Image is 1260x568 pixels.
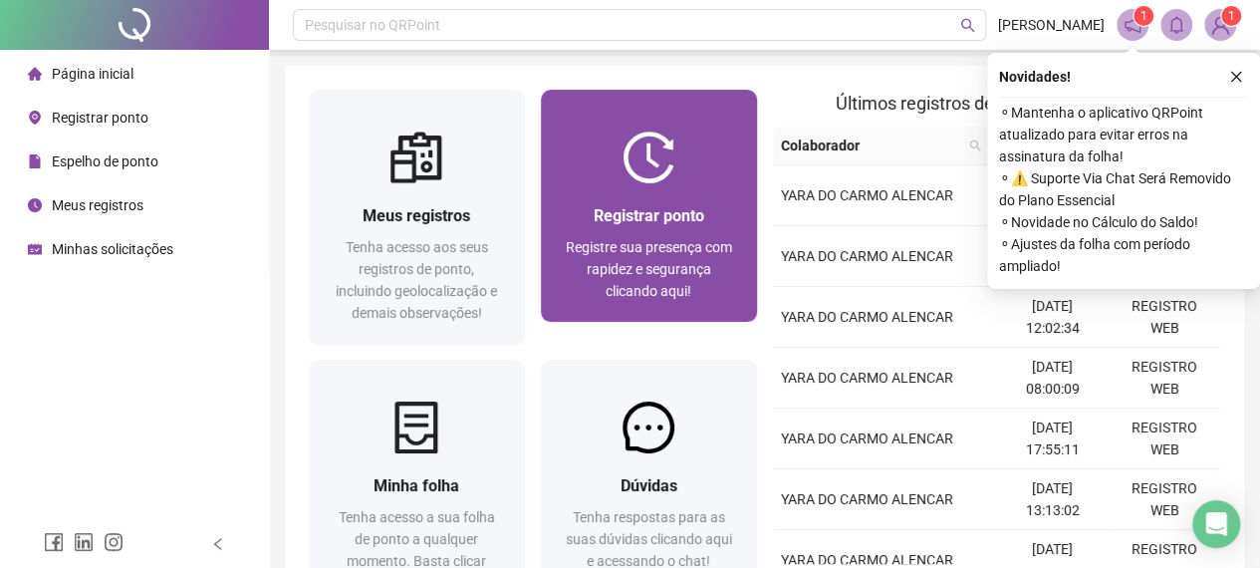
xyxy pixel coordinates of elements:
td: [DATE] 12:02:34 [996,287,1108,348]
span: home [28,67,42,81]
span: 1 [1228,9,1235,23]
span: file [28,154,42,168]
td: [DATE] 17:55:11 [996,409,1108,469]
td: [DATE] 13:13:02 [996,469,1108,530]
span: Espelho de ponto [52,153,158,169]
span: notification [1124,16,1141,34]
span: schedule [28,242,42,256]
span: YARA DO CARMO ALENCAR [781,187,953,203]
span: ⚬ Ajustes da folha com período ampliado! [999,233,1248,277]
span: close [1229,70,1243,84]
span: bell [1167,16,1185,34]
span: Dúvidas [621,476,677,495]
span: YARA DO CARMO ALENCAR [781,248,953,264]
span: Meus registros [52,197,143,213]
span: YARA DO CARMO ALENCAR [781,309,953,325]
span: Meus registros [363,206,470,225]
td: REGISTRO WEB [1109,409,1220,469]
td: REGISTRO WEB [1109,287,1220,348]
a: Registrar pontoRegistre sua presença com rapidez e segurança clicando aqui! [541,90,757,322]
span: search [960,18,975,33]
span: instagram [104,532,124,552]
td: [DATE] 08:00:09 [996,348,1108,409]
span: ⚬ Novidade no Cálculo do Saldo! [999,211,1248,233]
img: 87944 [1205,10,1235,40]
div: Open Intercom Messenger [1192,500,1240,548]
span: linkedin [74,532,94,552]
span: YARA DO CARMO ALENCAR [781,430,953,446]
td: REGISTRO WEB [1109,348,1220,409]
sup: Atualize o seu contato no menu Meus Dados [1221,6,1241,26]
span: YARA DO CARMO ALENCAR [781,491,953,507]
span: 1 [1140,9,1147,23]
span: left [211,537,225,551]
span: Tenha acesso aos seus registros de ponto, incluindo geolocalização e demais observações! [336,239,497,321]
span: Últimos registros de ponto sincronizados [836,93,1157,114]
span: Registrar ponto [594,206,704,225]
sup: 1 [1134,6,1153,26]
span: ⚬ Mantenha o aplicativo QRPoint atualizado para evitar erros na assinatura da folha! [999,102,1248,167]
span: Colaborador [781,135,961,156]
span: Registrar ponto [52,110,148,126]
span: clock-circle [28,198,42,212]
span: Minha folha [374,476,459,495]
span: YARA DO CARMO ALENCAR [781,552,953,568]
span: Registre sua presença com rapidez e segurança clicando aqui! [566,239,732,299]
span: Novidades ! [999,66,1071,88]
span: environment [28,111,42,125]
span: YARA DO CARMO ALENCAR [781,370,953,386]
span: search [965,131,985,160]
span: facebook [44,532,64,552]
span: search [969,140,981,151]
span: Minhas solicitações [52,241,173,257]
span: Página inicial [52,66,133,82]
a: Meus registrosTenha acesso aos seus registros de ponto, incluindo geolocalização e demais observa... [309,90,525,344]
span: ⚬ ⚠️ Suporte Via Chat Será Removido do Plano Essencial [999,167,1248,211]
td: REGISTRO WEB [1109,469,1220,530]
span: [PERSON_NAME] [998,14,1105,36]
